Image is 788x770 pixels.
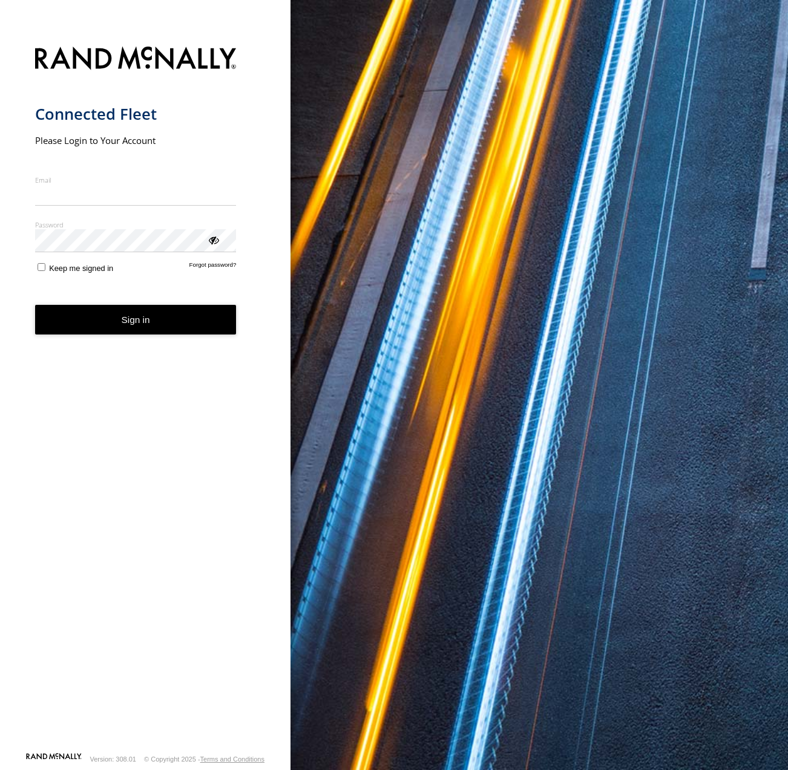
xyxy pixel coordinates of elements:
a: Terms and Conditions [200,755,264,763]
div: Version: 308.01 [90,755,136,763]
h2: Please Login to Your Account [35,134,237,146]
h1: Connected Fleet [35,104,237,124]
label: Password [35,220,237,229]
a: Visit our Website [26,753,82,765]
button: Sign in [35,305,237,334]
form: main [35,39,256,752]
span: Keep me signed in [49,264,113,273]
input: Keep me signed in [38,263,45,271]
div: © Copyright 2025 - [144,755,264,763]
label: Email [35,175,237,184]
div: ViewPassword [207,233,219,246]
a: Forgot password? [189,261,237,273]
img: Rand McNally [35,44,237,75]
